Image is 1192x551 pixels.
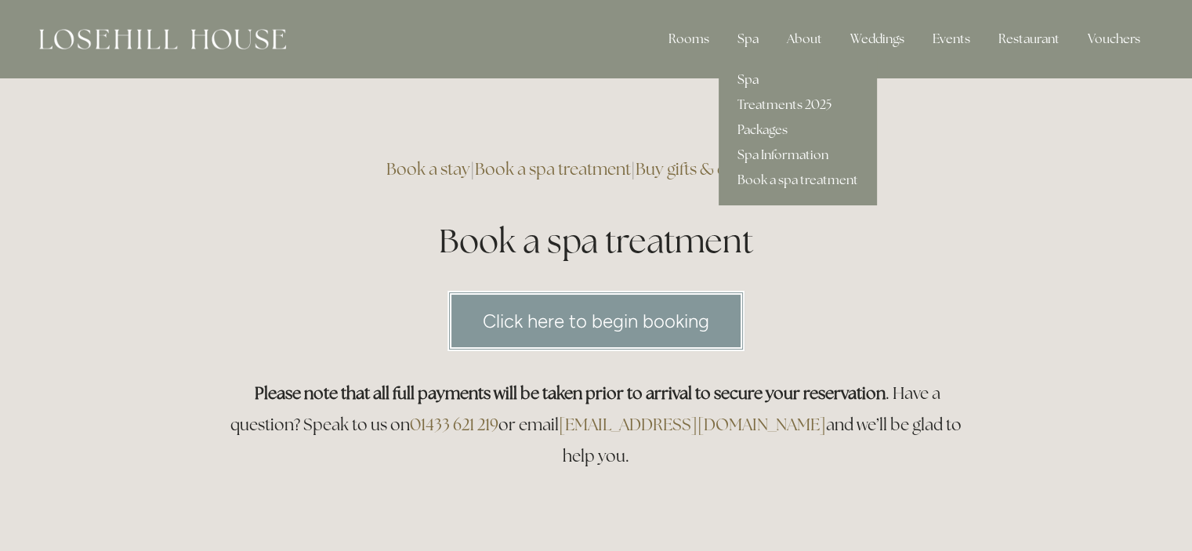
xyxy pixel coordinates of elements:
[1075,24,1153,55] a: Vouchers
[719,168,877,193] a: Book a spa treatment
[447,291,745,351] a: Click here to begin booking
[475,158,631,179] a: Book a spa treatment
[986,24,1072,55] div: Restaurant
[719,143,877,168] a: Spa Information
[838,24,917,55] div: Weddings
[222,154,971,185] h3: | |
[410,414,498,435] a: 01433 621 219
[39,29,286,49] img: Losehill House
[386,158,470,179] a: Book a stay
[719,92,877,118] a: Treatments 2025
[719,67,877,92] a: Spa
[656,24,722,55] div: Rooms
[636,158,806,179] a: Buy gifts & experiences
[222,378,971,472] h3: . Have a question? Speak to us on or email and we’ll be glad to help you.
[920,24,983,55] div: Events
[725,24,771,55] div: Spa
[222,218,971,264] h1: Book a spa treatment
[559,414,826,435] a: [EMAIL_ADDRESS][DOMAIN_NAME]
[774,24,835,55] div: About
[719,118,877,143] a: Packages
[255,382,886,404] strong: Please note that all full payments will be taken prior to arrival to secure your reservation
